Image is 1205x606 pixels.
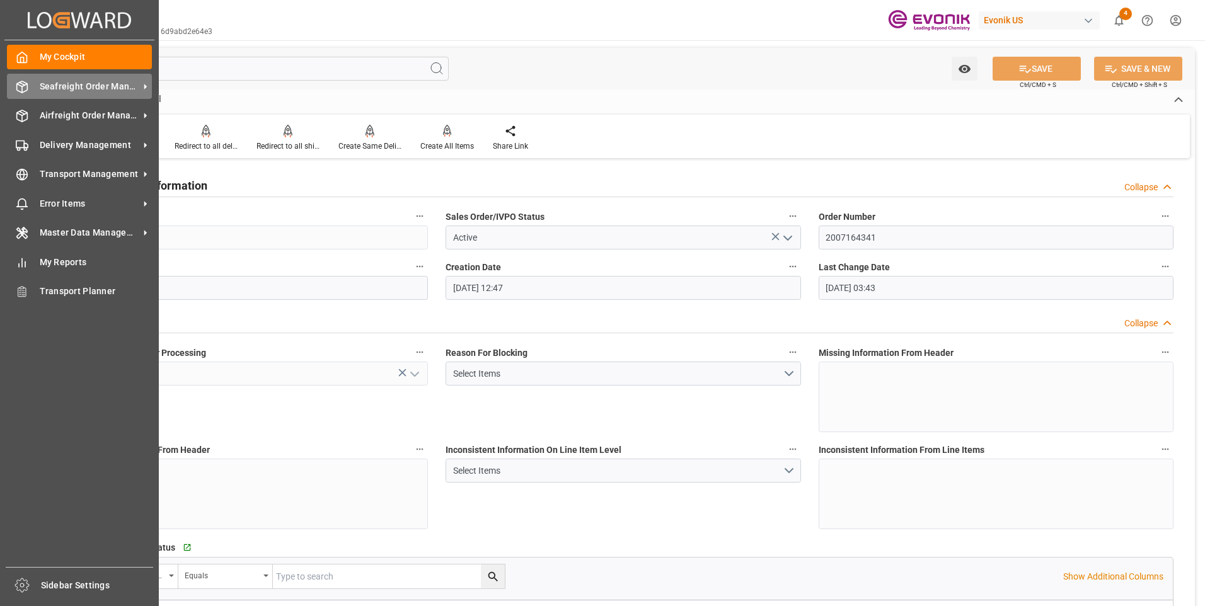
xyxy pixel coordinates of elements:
button: show 4 new notifications [1105,6,1133,35]
a: Transport Planner [7,279,152,304]
span: Missing Information From Header [819,346,954,360]
span: Inconsistent Information On Line Item Level [446,443,621,457]
span: Sales Order/IVPO Status [446,210,545,224]
button: Inconsistent Information From Line Items [1157,441,1173,457]
div: Collapse [1124,181,1158,194]
span: Creation Date [446,261,501,274]
button: Evonik US [979,8,1105,32]
span: Airfreight Order Management [40,109,139,122]
button: Last Change Date [1157,258,1173,275]
div: Equals [185,567,259,581]
button: open menu [178,564,273,588]
div: Select Items [453,464,783,477]
span: Seafreight Order Management [40,80,139,93]
span: Delivery Management [40,139,139,152]
button: search button [481,564,505,588]
button: SAVE [993,57,1081,81]
a: My Cockpit [7,45,152,69]
input: Type to search [273,564,505,588]
div: Evonik US [979,11,1100,30]
button: Sales Order/IVPO Status [785,208,801,224]
button: Missing Information From Header [1157,344,1173,360]
span: Error Items [40,197,139,210]
button: open menu [952,57,977,81]
span: My Cockpit [40,50,153,64]
button: Creation Date [785,258,801,275]
button: Inconsistent Information On Line Item Level [785,441,801,457]
button: open menu [777,228,796,248]
input: DD.MM.YYYY HH:MM [819,276,1173,300]
img: Evonik-brand-mark-Deep-Purple-RGB.jpeg_1700498283.jpeg [888,9,970,31]
button: Blocked From Further Processing [412,344,428,360]
div: Create All Items [420,140,474,152]
input: Search Fields [58,57,449,81]
span: Ctrl/CMD + S [1020,80,1056,89]
button: Order Number [1157,208,1173,224]
button: open menu [446,459,800,483]
div: Create Same Delivery Date [338,140,401,152]
button: code [412,208,428,224]
span: Last Change Date [819,261,890,274]
button: Reason For Blocking [785,344,801,360]
span: Master Data Management [40,226,139,239]
div: Collapse [1124,317,1158,330]
span: Inconsistent Information From Line Items [819,443,984,457]
p: Show Additional Columns [1063,570,1163,583]
span: Reason For Blocking [446,346,528,360]
span: 4 [1119,8,1132,20]
div: Share Link [493,140,528,152]
span: Order Number [819,210,875,224]
span: Ctrl/CMD + Shift + S [1112,80,1167,89]
span: Transport Planner [40,285,153,298]
a: My Reports [7,249,152,274]
button: Help Center [1133,6,1162,35]
button: open menu [446,362,800,386]
div: Redirect to all deliveries [175,140,238,152]
span: Sidebar Settings [41,579,154,592]
span: My Reports [40,256,153,269]
button: open menu [405,364,424,384]
span: Transport Management [40,168,139,181]
input: DD.MM.YYYY HH:MM [446,276,800,300]
button: SAVE & NEW [1094,57,1182,81]
button: Order Type (SAP) [412,258,428,275]
div: Redirect to all shipments [257,140,320,152]
div: Select Items [453,367,783,380]
button: Missing Master Data From Header [412,441,428,457]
